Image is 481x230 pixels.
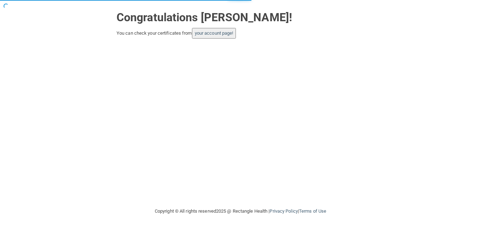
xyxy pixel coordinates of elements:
[299,208,326,214] a: Terms of Use
[117,11,292,24] strong: Congratulations [PERSON_NAME]!
[111,200,370,223] div: Copyright © All rights reserved 2025 @ Rectangle Health | |
[270,208,298,214] a: Privacy Policy
[195,30,233,36] a: your account page!
[117,28,364,39] div: You can check your certificates from
[192,28,236,39] button: your account page!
